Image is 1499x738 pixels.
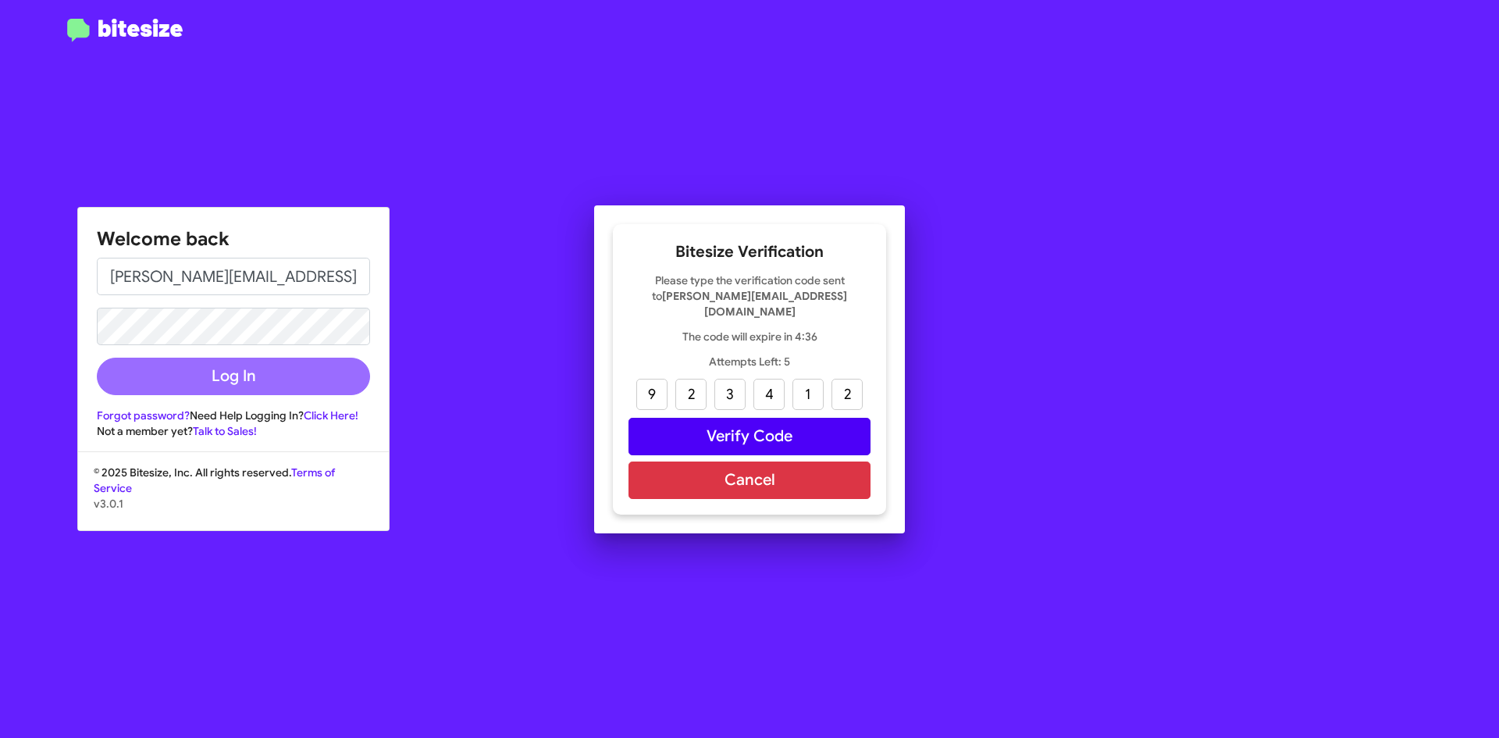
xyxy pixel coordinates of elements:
p: Please type the verification code sent to [628,273,871,319]
h2: Bitesize Verification [628,240,871,265]
button: Verify Code [628,418,871,455]
button: Cancel [628,462,871,499]
p: Attempts Left: 5 [628,354,871,369]
p: The code will expire in 4:36 [628,329,871,344]
a: Forgot password? [97,408,190,422]
p: v3.0.1 [94,496,373,512]
h1: Welcome back [97,226,370,251]
div: © 2025 Bitesize, Inc. All rights reserved. [78,465,389,530]
a: Click Here! [304,408,358,422]
a: Talk to Sales! [193,424,257,438]
div: Not a member yet? [97,423,370,439]
button: Log In [97,358,370,395]
input: Email address [97,258,370,295]
div: Need Help Logging In? [97,408,370,423]
strong: [PERSON_NAME][EMAIL_ADDRESS][DOMAIN_NAME] [662,289,847,319]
